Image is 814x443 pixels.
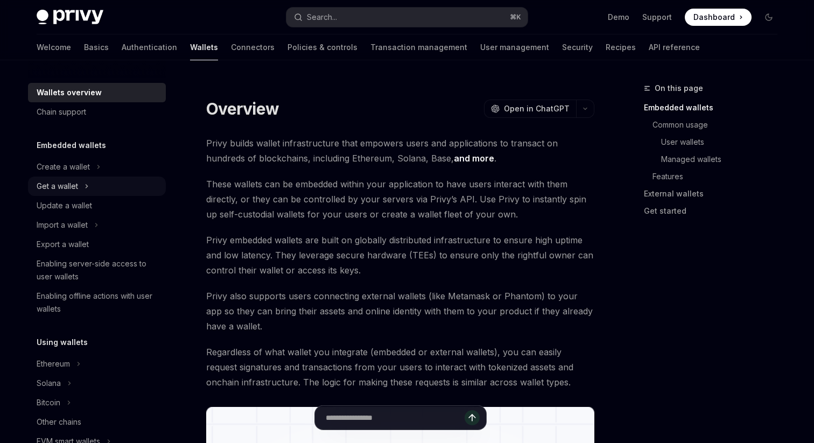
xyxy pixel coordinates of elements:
[37,86,102,99] div: Wallets overview
[28,102,166,122] a: Chain support
[37,290,159,315] div: Enabling offline actions with user wallets
[370,34,467,60] a: Transaction management
[642,12,672,23] a: Support
[206,344,594,390] span: Regardless of what wallet you integrate (embedded or external wallets), you can easily request si...
[608,12,629,23] a: Demo
[644,185,786,202] a: External wallets
[28,286,166,319] a: Enabling offline actions with user wallets
[644,202,786,220] a: Get started
[652,168,786,185] a: Features
[37,34,71,60] a: Welcome
[28,196,166,215] a: Update a wallet
[661,133,786,151] a: User wallets
[760,9,777,26] button: Toggle dark mode
[37,219,88,231] div: Import a wallet
[37,160,90,173] div: Create a wallet
[37,180,78,193] div: Get a wallet
[685,9,752,26] a: Dashboard
[28,254,166,286] a: Enabling server-side access to user wallets
[465,410,480,425] button: Send message
[661,151,786,168] a: Managed wallets
[190,34,218,60] a: Wallets
[37,377,61,390] div: Solana
[606,34,636,60] a: Recipes
[37,357,70,370] div: Ethereum
[28,83,166,102] a: Wallets overview
[28,235,166,254] a: Export a wallet
[37,238,89,251] div: Export a wallet
[206,99,279,118] h1: Overview
[28,412,166,432] a: Other chains
[480,34,549,60] a: User management
[287,34,357,60] a: Policies & controls
[655,82,703,95] span: On this page
[37,396,60,409] div: Bitcoin
[649,34,700,60] a: API reference
[562,34,593,60] a: Security
[37,336,88,349] h5: Using wallets
[37,257,159,283] div: Enabling server-side access to user wallets
[206,136,594,166] span: Privy builds wallet infrastructure that empowers users and applications to transact on hundreds o...
[484,100,576,118] button: Open in ChatGPT
[644,99,786,116] a: Embedded wallets
[693,12,735,23] span: Dashboard
[206,177,594,222] span: These wallets can be embedded within your application to have users interact with them directly, ...
[206,289,594,334] span: Privy also supports users connecting external wallets (like Metamask or Phantom) to your app so t...
[652,116,786,133] a: Common usage
[37,10,103,25] img: dark logo
[84,34,109,60] a: Basics
[231,34,275,60] a: Connectors
[37,416,81,428] div: Other chains
[37,199,92,212] div: Update a wallet
[37,139,106,152] h5: Embedded wallets
[510,13,521,22] span: ⌘ K
[37,106,86,118] div: Chain support
[504,103,570,114] span: Open in ChatGPT
[454,153,494,164] a: and more
[122,34,177,60] a: Authentication
[307,11,337,24] div: Search...
[206,233,594,278] span: Privy embedded wallets are built on globally distributed infrastructure to ensure high uptime and...
[286,8,528,27] button: Search...⌘K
